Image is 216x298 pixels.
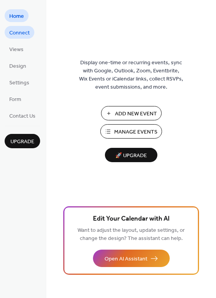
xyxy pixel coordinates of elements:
span: Upgrade [10,138,34,146]
span: Contact Us [9,112,35,120]
span: Views [9,46,24,54]
span: Add New Event [115,110,157,118]
a: Views [5,43,28,55]
span: Connect [9,29,30,37]
a: Home [5,9,29,22]
a: Design [5,59,31,72]
span: Manage Events [114,128,157,136]
span: Want to adjust the layout, update settings, or change the design? The assistant can help. [78,225,185,244]
span: Settings [9,79,29,87]
a: Contact Us [5,109,40,122]
a: Form [5,92,26,105]
span: Display one-time or recurring events, sync with Google, Outlook, Zoom, Eventbrite, Wix Events or ... [79,59,183,91]
button: Upgrade [5,134,40,148]
span: Form [9,96,21,104]
button: 🚀 Upgrade [105,148,157,162]
span: Design [9,62,26,70]
button: Manage Events [100,124,162,139]
button: Open AI Assistant [93,250,170,267]
span: Edit Your Calendar with AI [93,214,170,224]
button: Add New Event [101,106,162,120]
span: 🚀 Upgrade [110,151,153,161]
span: Open AI Assistant [105,255,147,263]
span: Home [9,12,24,21]
a: Connect [5,26,34,39]
a: Settings [5,76,34,89]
